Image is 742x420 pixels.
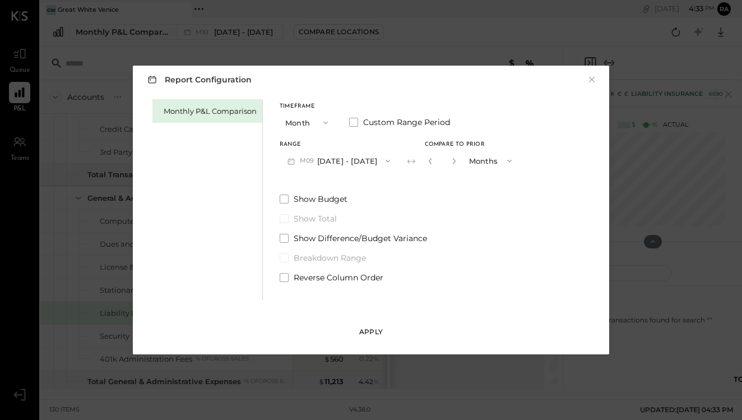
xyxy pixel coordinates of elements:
span: Show Difference/Budget Variance [294,233,427,244]
div: Range [280,142,398,147]
button: Apply [343,323,399,341]
div: Monthly P&L Comparison [164,106,257,117]
button: Month [280,112,336,133]
span: Custom Range Period [363,117,450,128]
button: Months [463,150,520,171]
div: Timeframe [280,104,336,109]
span: Show Budget [294,193,347,205]
span: Reverse Column Order [294,272,383,283]
h3: Report Configuration [145,72,252,86]
span: Breakdown Range [294,252,366,264]
button: M09[DATE] - [DATE] [280,150,398,171]
span: Compare to Prior [425,142,485,147]
span: Show Total [294,213,337,224]
span: M09 [300,156,317,165]
div: Apply [359,327,383,336]
button: × [587,74,597,85]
